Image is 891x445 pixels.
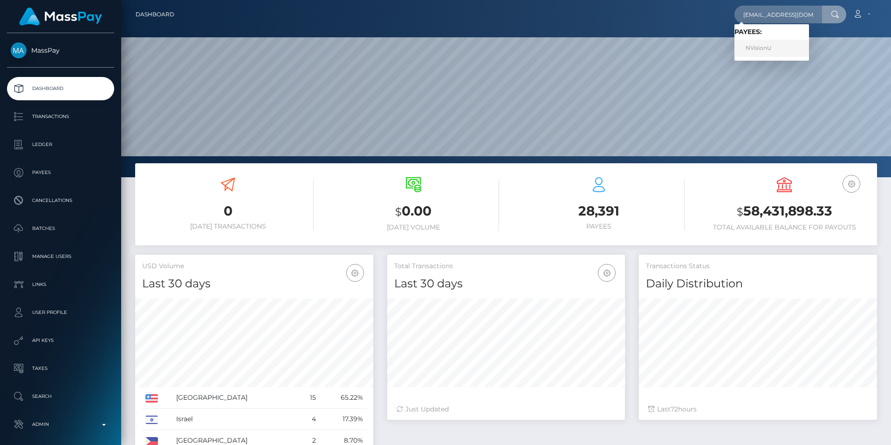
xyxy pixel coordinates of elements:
p: Batches [11,222,110,236]
h6: [DATE] Volume [328,223,499,231]
h6: Payees [513,222,685,230]
a: Dashboard [136,5,174,24]
a: Batches [7,217,114,240]
h5: Transactions Status [646,262,870,271]
td: 17.39% [319,409,366,430]
h3: 28,391 [513,202,685,220]
img: MassPay [11,42,27,58]
a: API Keys [7,329,114,352]
td: Israel [173,409,299,430]
small: $ [737,205,743,218]
p: Cancellations [11,194,110,208]
p: Manage Users [11,250,110,264]
img: MassPay Logo [19,7,102,26]
small: $ [395,205,402,218]
a: Payees [7,161,114,184]
span: MassPay [7,46,114,55]
p: Ledger [11,138,110,152]
h3: 0.00 [328,202,499,221]
p: Dashboard [11,82,110,96]
a: Cancellations [7,189,114,212]
td: 15 [299,387,320,409]
h4: Last 30 days [394,276,618,292]
span: 72 [671,405,678,413]
a: User Profile [7,301,114,324]
h6: Payees: [734,28,809,36]
a: Taxes [7,357,114,380]
p: User Profile [11,306,110,320]
h4: Last 30 days [142,276,366,292]
a: Dashboard [7,77,114,100]
a: Ledger [7,133,114,156]
p: API Keys [11,334,110,348]
p: Payees [11,166,110,180]
img: IL.png [145,416,158,424]
p: Search [11,389,110,403]
h4: Daily Distribution [646,276,870,292]
a: Admin [7,413,114,436]
a: Search [7,385,114,408]
a: Manage Users [7,245,114,268]
td: 65.22% [319,387,366,409]
input: Search... [734,6,822,23]
div: Last hours [648,404,868,414]
h5: USD Volume [142,262,366,271]
p: Links [11,278,110,292]
h3: 0 [142,202,314,220]
td: [GEOGRAPHIC_DATA] [173,387,299,409]
p: Admin [11,417,110,431]
p: Transactions [11,110,110,124]
td: 4 [299,409,320,430]
a: Transactions [7,105,114,128]
h3: 58,431,898.33 [699,202,870,221]
div: Just Updated [397,404,616,414]
h6: Total Available Balance for Payouts [699,223,870,231]
p: Taxes [11,362,110,375]
h5: Total Transactions [394,262,618,271]
img: US.png [145,394,158,403]
h6: [DATE] Transactions [142,222,314,230]
a: Links [7,273,114,296]
a: NVisionU [734,40,809,57]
